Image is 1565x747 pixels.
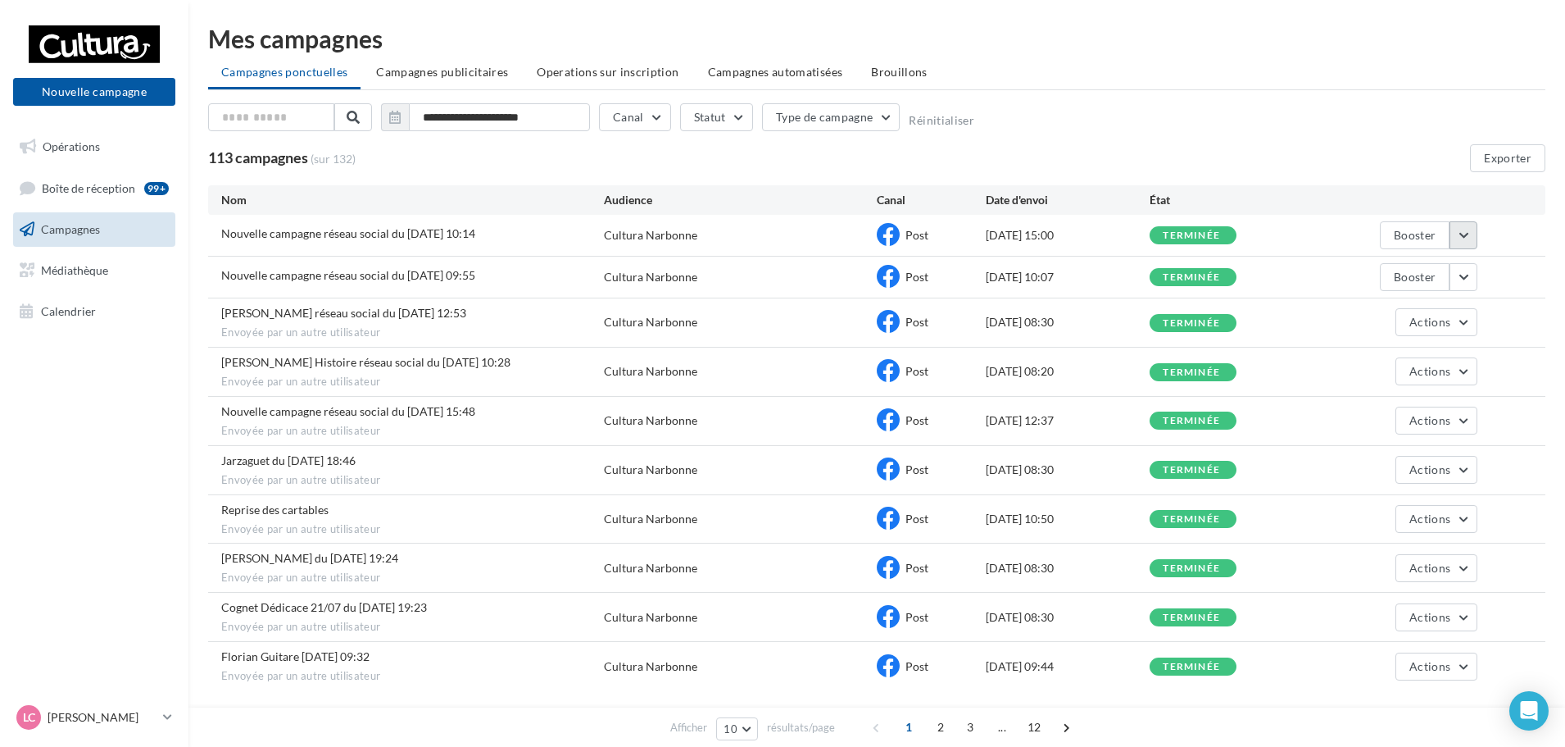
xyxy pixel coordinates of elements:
[1395,407,1477,435] button: Actions
[1163,465,1220,476] div: terminée
[1163,613,1220,623] div: terminée
[604,511,697,527] div: Cultura Narbonne
[208,26,1545,51] div: Mes campagnes
[1395,653,1477,681] button: Actions
[41,263,108,277] span: Médiathèque
[1395,505,1477,533] button: Actions
[221,551,398,565] span: Mélanie Théault du 21-07-2025 19:24
[986,412,1150,429] div: [DATE] 12:37
[41,222,100,236] span: Campagnes
[1409,364,1450,378] span: Actions
[1395,604,1477,631] button: Actions
[986,363,1150,380] div: [DATE] 08:20
[905,228,928,242] span: Post
[23,709,35,726] span: LC
[221,571,604,585] span: Envoyée par un autre utilisateur
[10,171,179,206] a: Boîte de réception99+
[1509,691,1549,731] div: Open Intercom Messenger
[986,511,1150,527] div: [DATE] 10:50
[221,424,604,439] span: Envoyée par un autre utilisateur
[986,269,1150,285] div: [DATE] 10:07
[986,658,1150,675] div: [DATE] 09:44
[1163,563,1220,574] div: terminée
[43,139,100,153] span: Opérations
[1163,318,1220,329] div: terminée
[1409,413,1450,427] span: Actions
[905,270,928,284] span: Post
[762,103,900,131] button: Type de campagne
[604,227,697,244] div: Cultura Narbonne
[13,702,175,733] a: LC [PERSON_NAME]
[1163,416,1220,426] div: terminée
[986,609,1150,626] div: [DATE] 08:30
[221,503,329,517] span: Reprise des cartables
[1150,192,1313,208] div: État
[48,709,156,726] p: [PERSON_NAME]
[708,65,843,79] span: Campagnes automatisées
[1380,263,1449,291] button: Booster
[1163,367,1220,378] div: terminée
[1395,554,1477,582] button: Actions
[604,363,697,380] div: Cultura Narbonne
[989,714,1015,740] span: ...
[1409,315,1450,329] span: Actions
[13,78,175,106] button: Nouvelle campagne
[986,192,1150,208] div: Date d'envoi
[221,355,510,369] span: Turetti Aude Histoire réseau social du 01-08-2025 10:28
[670,720,707,736] span: Afficher
[905,561,928,575] span: Post
[928,714,954,740] span: 2
[10,294,179,329] a: Calendrier
[221,453,356,467] span: Jarzaguet du 26-07-2025 18:46
[604,609,697,626] div: Cultura Narbonne
[905,659,928,673] span: Post
[871,65,928,79] span: Brouillons
[1409,610,1450,624] span: Actions
[604,192,877,208] div: Audience
[221,473,604,488] span: Envoyée par un autre utilisateur
[1409,512,1450,526] span: Actions
[680,103,753,131] button: Statut
[1163,662,1220,672] div: terminée
[599,103,671,131] button: Canal
[1380,221,1449,249] button: Booster
[10,212,179,247] a: Campagnes
[986,462,1150,478] div: [DATE] 08:30
[604,269,697,285] div: Cultura Narbonne
[767,720,835,736] span: résultats/page
[905,413,928,427] span: Post
[376,65,508,79] span: Campagnes publicitaires
[604,560,697,576] div: Cultura Narbonne
[986,560,1150,576] div: [DATE] 08:30
[1470,144,1545,172] button: Exporter
[905,462,928,476] span: Post
[604,462,697,478] div: Cultura Narbonne
[221,669,604,684] span: Envoyée par un autre utilisateur
[877,192,986,208] div: Canal
[221,522,604,537] span: Envoyée par un autre utilisateur
[1409,659,1450,673] span: Actions
[716,717,758,740] button: 10
[10,130,179,164] a: Opérations
[905,512,928,526] span: Post
[896,714,922,740] span: 1
[42,180,135,194] span: Boîte de réception
[10,253,179,288] a: Médiathèque
[1409,462,1450,476] span: Actions
[1395,358,1477,385] button: Actions
[221,375,604,389] span: Envoyée par un autre utilisateur
[221,268,475,282] span: Nouvelle campagne réseau social du 12-08-2025 09:55
[1163,230,1220,241] div: terminée
[221,600,427,614] span: Cognet Dédicace 21/07 du 19-07-2025 19:23
[221,306,466,320] span: Christian Gau réseau social du 09-08-2025 12:53
[1163,272,1220,283] div: terminée
[1395,308,1477,336] button: Actions
[208,148,308,166] span: 113 campagnes
[144,182,169,195] div: 99+
[604,412,697,429] div: Cultura Narbonne
[41,303,96,317] span: Calendrier
[905,315,928,329] span: Post
[1395,456,1477,484] button: Actions
[986,314,1150,330] div: [DATE] 08:30
[905,364,928,378] span: Post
